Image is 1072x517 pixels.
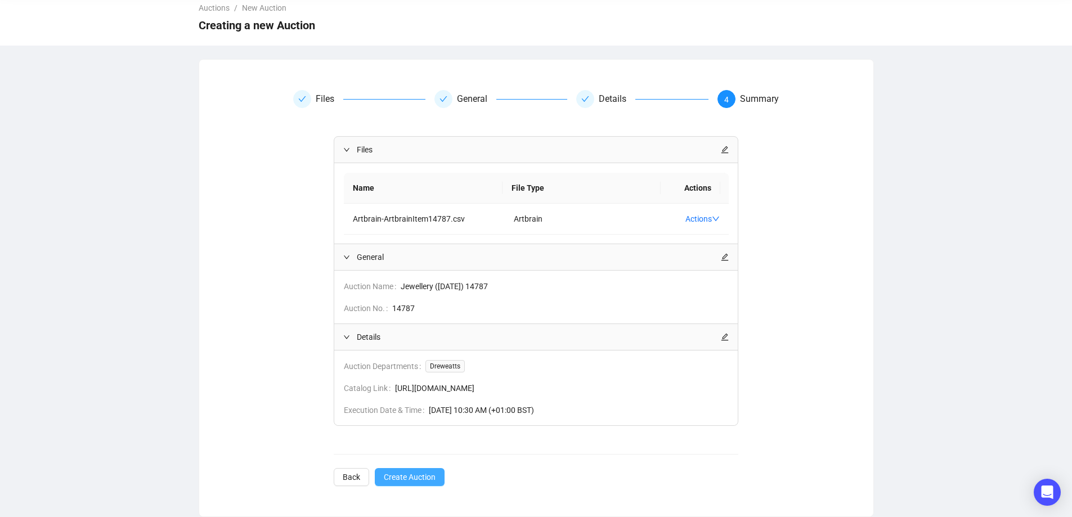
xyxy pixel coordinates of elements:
div: Details [599,90,635,108]
span: check [581,95,589,103]
span: General [357,251,721,263]
div: General [457,90,496,108]
span: edit [721,146,729,154]
span: 4 [724,95,729,104]
span: Back [343,471,360,483]
span: Creating a new Auction [199,16,315,34]
span: Dreweatts [425,360,465,372]
a: New Auction [240,2,289,14]
div: Files [316,90,343,108]
th: File Type [503,173,661,204]
a: Auctions [196,2,232,14]
li: / [234,2,237,14]
div: Files [293,90,425,108]
button: Back [334,468,369,486]
div: Summary [740,90,779,108]
th: Actions [661,173,720,204]
div: Open Intercom Messenger [1034,479,1061,506]
span: [URL][DOMAIN_NAME] [395,382,729,394]
div: 4Summary [717,90,779,108]
span: Details [357,331,721,343]
button: Create Auction [375,468,445,486]
div: Details [576,90,708,108]
span: down [712,215,720,223]
span: Auction Departments [344,360,425,372]
span: expanded [343,146,350,153]
span: Auction Name [344,280,401,293]
span: Auction No. [344,302,392,314]
a: Actions [685,214,720,223]
div: Detailsedit [334,324,738,350]
th: Name [344,173,503,204]
span: edit [721,253,729,261]
span: Execution Date & Time [344,404,429,416]
span: Jewellery ([DATE]) 14787 [401,280,729,293]
div: Filesedit [334,137,738,163]
span: check [298,95,306,103]
span: [DATE] 10:30 AM (+01:00 BST) [429,404,729,416]
span: edit [721,333,729,341]
span: check [439,95,447,103]
span: Catalog Link [344,382,395,394]
span: expanded [343,254,350,260]
span: Create Auction [384,471,436,483]
span: Files [357,143,721,156]
td: Artbrain-ArtbrainItem14787.csv [344,204,505,235]
div: Generaledit [334,244,738,270]
span: 14787 [392,302,729,314]
span: Artbrain [514,214,542,223]
span: expanded [343,334,350,340]
div: General [434,90,567,108]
